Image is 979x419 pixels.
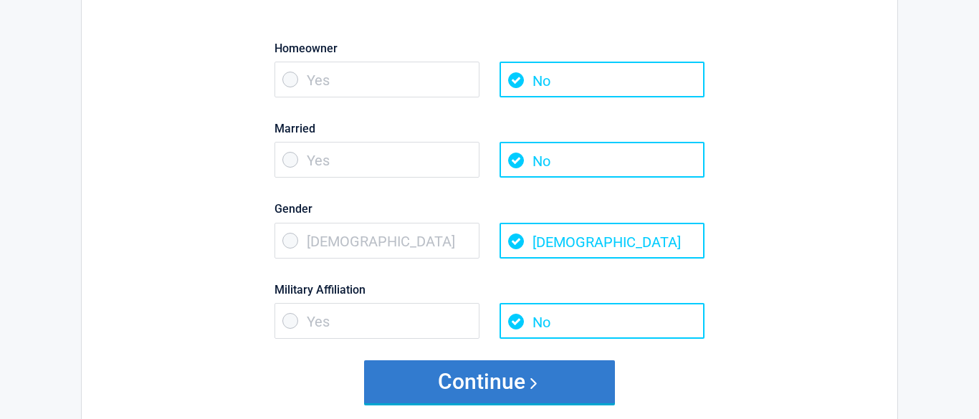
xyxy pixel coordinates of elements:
span: Yes [274,142,479,178]
label: Gender [274,199,705,218]
label: Homeowner [274,39,705,58]
label: Military Affiliation [274,280,705,299]
span: Yes [274,303,479,339]
label: Married [274,119,705,138]
span: No [500,142,705,178]
button: Continue [364,360,615,403]
span: No [500,303,705,339]
span: [DEMOGRAPHIC_DATA] [274,223,479,259]
span: [DEMOGRAPHIC_DATA] [500,223,705,259]
span: Yes [274,62,479,97]
span: No [500,62,705,97]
